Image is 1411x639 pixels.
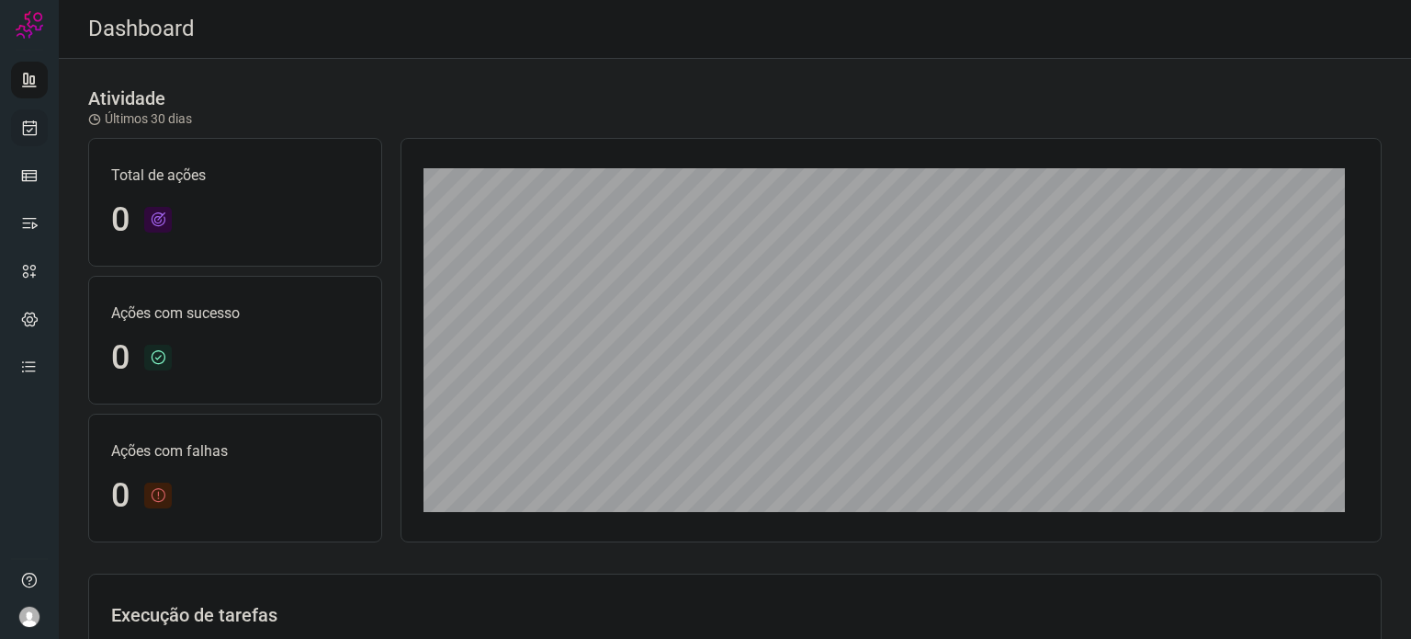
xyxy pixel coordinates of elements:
[111,302,359,325] p: Ações com sucesso
[18,606,40,628] img: avatar-user-boy.jpg
[111,338,130,378] h1: 0
[88,16,195,42] h2: Dashboard
[16,11,43,39] img: Logo
[88,109,192,129] p: Últimos 30 dias
[111,165,359,187] p: Total de ações
[111,604,1359,626] h3: Execução de tarefas
[111,200,130,240] h1: 0
[111,440,359,462] p: Ações com falhas
[88,87,165,109] h3: Atividade
[111,476,130,516] h1: 0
